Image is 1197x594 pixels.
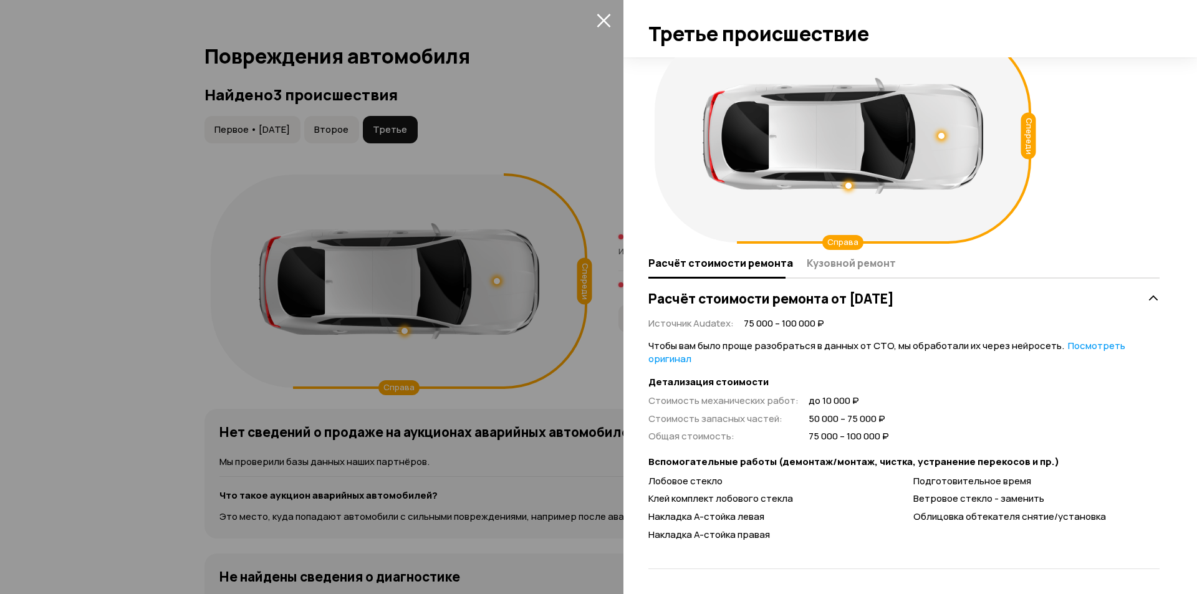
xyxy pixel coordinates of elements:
[648,412,782,425] span: Стоимость запасных частей :
[807,257,896,269] span: Кузовной ремонт
[809,395,889,408] span: до 10 000 ₽
[913,474,1031,487] span: Подготовительное время
[648,290,894,307] h3: Расчёт стоимости ремонта от [DATE]
[1021,113,1036,160] div: Спереди
[913,510,1106,523] span: Облицовка обтекателя снятие/установка
[822,235,863,250] div: Справа
[648,339,1125,365] a: Посмотреть оригинал
[744,317,824,330] span: 75 000 – 100 000 ₽
[648,339,1125,365] span: Чтобы вам было проще разобраться в данных от СТО, мы обработали их через нейросеть.
[648,474,723,487] span: Лобовое стекло
[809,413,889,426] span: 50 000 – 75 000 ₽
[648,510,764,523] span: Накладка A-стойка левая
[648,429,734,443] span: Общая стоимость :
[648,257,793,269] span: Расчёт стоимости ремонта
[648,456,1160,469] strong: Вспомогательные работы (демонтаж/монтаж, чистка, устранение перекосов и пр.)
[594,10,613,30] button: закрыть
[913,492,1044,505] span: Ветровое стекло - заменить
[809,430,889,443] span: 75 000 – 100 000 ₽
[648,317,734,330] span: Источник Audatex :
[648,376,1160,389] strong: Детализация стоимости
[648,394,799,407] span: Стоимость механических работ :
[648,492,793,505] span: Клей комплект лобового стекла
[648,528,770,541] span: Накладка A-стойка правая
